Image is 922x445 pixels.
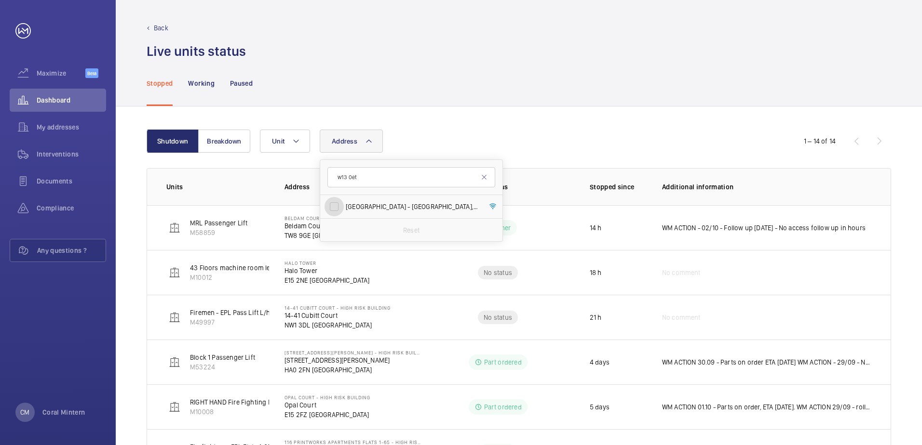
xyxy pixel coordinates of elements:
p: NW1 3DL [GEOGRAPHIC_DATA] [285,320,391,330]
p: TW8 9GE [GEOGRAPHIC_DATA] [285,231,373,240]
p: M58859 [190,228,247,237]
img: elevator.svg [169,356,180,368]
button: Breakdown [198,130,250,153]
span: Documents [37,176,106,186]
p: Opal Court - High Risk Building [285,394,370,400]
p: 14-41 Cubitt Court - High Risk Building [285,305,391,311]
span: Unit [272,137,285,145]
span: [GEOGRAPHIC_DATA] - [GEOGRAPHIC_DATA], [GEOGRAPHIC_DATA] [346,202,478,211]
p: Beldam Court [285,215,373,221]
p: 18 h [590,268,602,277]
p: 4 days [590,357,610,367]
p: Units [166,182,269,192]
p: 5 days [590,402,610,412]
p: Stopped since [590,182,647,192]
p: No status [484,268,512,277]
p: Part ordered [484,357,522,367]
p: Halo Tower [285,260,370,266]
span: Compliance [37,203,106,213]
p: HA0 2FN [GEOGRAPHIC_DATA] [285,365,421,375]
p: Coral Mintern [42,407,85,417]
p: 14 h [590,223,602,233]
p: [STREET_ADDRESS][PERSON_NAME] [285,355,421,365]
p: Firemen - EPL Pass Lift L/h Door Private [190,308,309,317]
p: WM ACTION 01.10 - Parts on order, ETA [DATE]. WM ACTION 29/09 - rollers and clips required chasin... [662,402,871,412]
p: Halo Tower [285,266,370,275]
span: Address [332,137,357,145]
img: elevator.svg [169,312,180,323]
p: Part ordered [484,402,522,412]
button: Unit [260,130,310,153]
p: Address [285,182,421,192]
p: 21 h [590,313,602,322]
p: E15 2FZ [GEOGRAPHIC_DATA] [285,410,370,419]
p: Beldam Court [285,221,373,231]
p: 43 Floors machine room less. Left hand fire fighter [190,263,342,273]
p: Paused [230,79,253,88]
button: Address [320,130,383,153]
span: No comment [662,268,701,277]
p: Reset [403,225,420,235]
p: Block 1 Passenger Lift [190,353,255,362]
p: Additional information [662,182,871,192]
p: M53224 [190,362,255,372]
span: Any questions ? [37,246,106,255]
p: RIGHT HAND Fire Fighting Lift 11 Floors Machine Roomless [190,397,363,407]
input: Search by address [327,167,495,187]
p: WM ACTION - 02/10 - Follow up [DATE] - No access follow up in hours [662,223,866,233]
p: Working [188,79,214,88]
p: [STREET_ADDRESS][PERSON_NAME] - High Risk Building [285,350,421,355]
p: Stopped [147,79,173,88]
p: WM ACTION 30.09 - Parts on order ETA [DATE] WM ACTION - 29/09 - New safety edge lead required cha... [662,357,871,367]
div: 1 – 14 of 14 [804,136,836,146]
h1: Live units status [147,42,246,60]
span: No comment [662,313,701,322]
p: MRL Passenger Lift [190,218,247,228]
span: My addresses [37,122,106,132]
span: Maximize [37,68,85,78]
span: Beta [85,68,98,78]
span: Interventions [37,149,106,159]
p: Opal Court [285,400,370,410]
img: elevator.svg [169,401,180,413]
p: M49997 [190,317,309,327]
p: E15 2NE [GEOGRAPHIC_DATA] [285,275,370,285]
button: Shutdown [147,130,199,153]
p: No status [484,313,512,322]
img: elevator.svg [169,267,180,278]
p: CM [20,407,29,417]
img: elevator.svg [169,222,180,234]
p: Back [154,23,168,33]
p: M10012 [190,273,342,282]
p: 116 Printworks Apartments Flats 1-65 - High Risk Building [285,439,421,445]
span: Dashboard [37,95,106,105]
p: M10008 [190,407,363,417]
p: 14-41 Cubitt Court [285,311,391,320]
